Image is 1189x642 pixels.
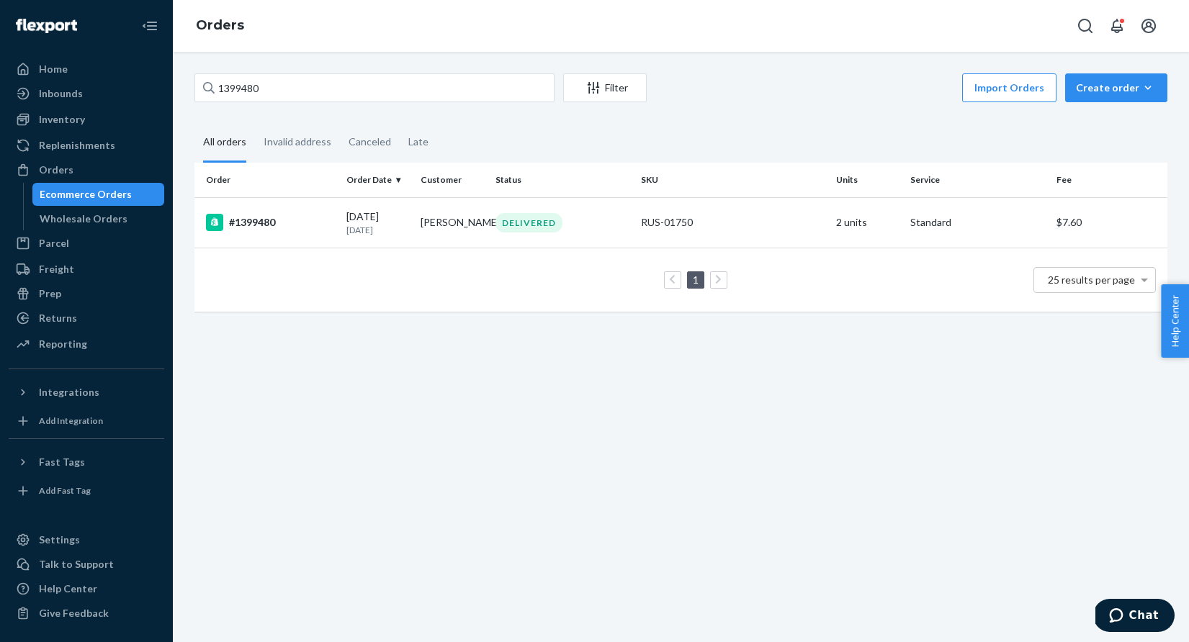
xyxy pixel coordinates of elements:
div: Freight [39,262,74,276]
td: $7.60 [1051,197,1167,248]
button: Fast Tags [9,451,164,474]
a: Prep [9,282,164,305]
div: [DATE] [346,209,410,236]
a: Add Integration [9,410,164,433]
div: All orders [203,123,246,163]
button: Create order [1065,73,1167,102]
td: 2 units [830,197,905,248]
span: 25 results per page [1048,273,1135,286]
th: Service [905,163,1051,197]
p: Standard [910,215,1045,230]
div: Wholesale Orders [40,212,127,226]
div: Add Integration [39,415,103,427]
div: Integrations [39,385,99,399]
div: RUS-01750 [641,215,824,230]
a: Inbounds [9,82,164,105]
button: Give Feedback [9,602,164,625]
div: Talk to Support [39,557,114,571]
div: Home [39,62,68,76]
div: Help Center [39,582,97,596]
a: Settings [9,528,164,551]
button: Import Orders [962,73,1056,102]
div: Filter [564,81,646,95]
th: Status [490,163,636,197]
a: Home [9,58,164,81]
ol: breadcrumbs [184,5,256,47]
a: Parcel [9,232,164,255]
div: Settings [39,533,80,547]
div: Prep [39,286,61,301]
th: Units [830,163,905,197]
div: Returns [39,311,77,325]
a: Help Center [9,577,164,600]
a: Wholesale Orders [32,207,165,230]
a: Page 1 is your current page [690,273,701,286]
div: Replenishments [39,138,115,153]
button: Open account menu [1134,12,1163,40]
div: Inbounds [39,86,83,101]
div: DELIVERED [495,213,562,232]
th: SKU [635,163,830,197]
div: Late [408,123,429,160]
input: Search orders [194,73,555,102]
button: Filter [563,73,647,102]
p: [DATE] [346,224,410,236]
button: Close Navigation [135,12,164,40]
img: Flexport logo [16,19,77,33]
button: Open Search Box [1071,12,1100,40]
div: Ecommerce Orders [40,187,132,202]
a: Orders [196,17,244,33]
a: Orders [9,158,164,181]
th: Order [194,163,341,197]
button: Help Center [1161,284,1189,358]
a: Inventory [9,108,164,131]
div: Fast Tags [39,455,85,469]
a: Returns [9,307,164,330]
th: Fee [1051,163,1167,197]
div: Customer [421,173,484,186]
div: Canceled [349,123,391,160]
div: Give Feedback [39,606,109,620]
div: Add Fast Tag [39,484,91,497]
a: Freight [9,258,164,281]
div: Create order [1076,81,1157,95]
a: Add Fast Tag [9,479,164,502]
button: Talk to Support [9,553,164,576]
a: Ecommerce Orders [32,183,165,206]
div: Inventory [39,112,85,127]
div: Invalid address [264,123,331,160]
div: Orders [39,163,73,177]
th: Order Date [341,163,416,197]
div: Parcel [39,236,69,250]
div: #1399480 [206,214,335,231]
div: Reporting [39,337,87,351]
button: Open notifications [1103,12,1131,40]
a: Replenishments [9,134,164,157]
iframe: Opens a widget where you can chat to one of our agents [1095,599,1175,635]
a: Reporting [9,333,164,356]
td: [PERSON_NAME] [415,197,490,248]
button: Integrations [9,381,164,404]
